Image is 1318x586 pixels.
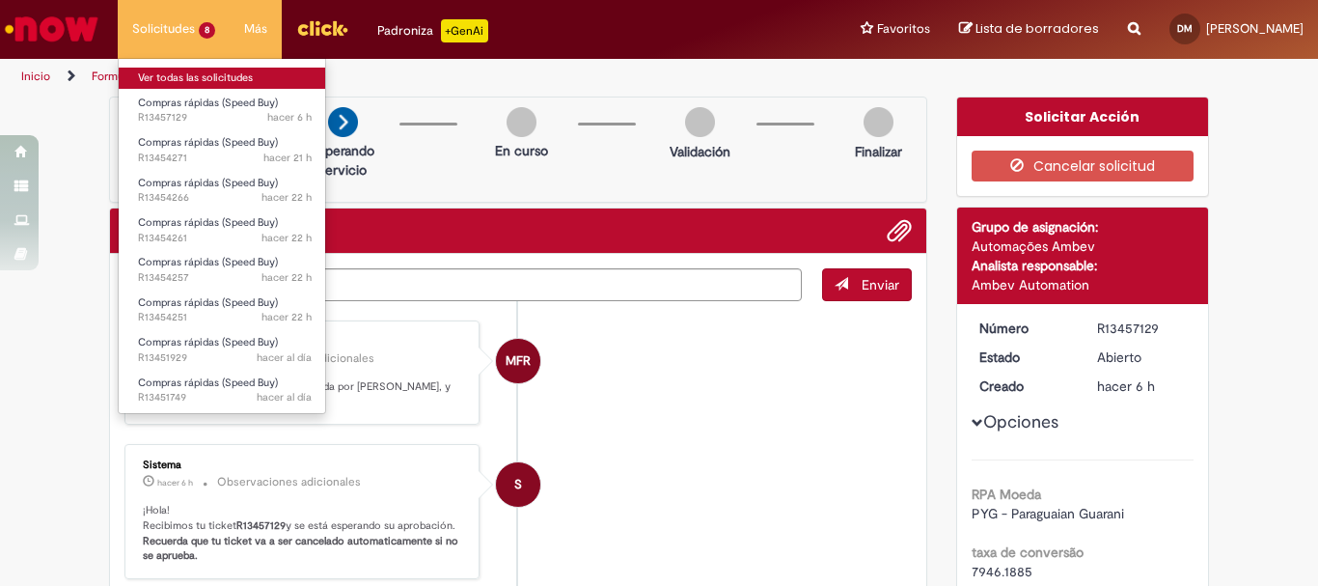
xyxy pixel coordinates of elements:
[138,255,278,269] span: Compras rápidas (Speed Buy)
[138,176,278,190] span: Compras rápidas (Speed Buy)
[972,544,1084,561] b: taxa de conversão
[972,505,1124,522] span: PYG - Paraguaian Guarani
[267,110,312,125] time: 28/08/2025 11:22:58
[965,377,1084,396] dt: Creado
[143,534,461,564] b: Recuerda que tu ticket va a ser cancelado automaticamente si no se aprueba.
[257,390,312,405] span: hacer al día
[138,135,278,150] span: Compras rápidas (Speed Buy)
[119,173,331,209] a: Abrir R13454266 : Compras rápidas (Speed Buy)
[138,110,312,126] span: R13457129
[119,293,331,328] a: Abrir R13454251 : Compras rápidas (Speed Buy)
[138,270,312,286] span: R13454257
[965,319,1084,338] dt: Número
[261,190,312,205] span: hacer 22 h
[514,461,522,508] span: S
[685,107,715,137] img: img-circle-grey.png
[138,376,278,390] span: Compras rápidas (Speed Buy)
[261,270,312,285] time: 27/08/2025 19:23:01
[138,350,312,366] span: R13451929
[138,190,312,206] span: R13454266
[119,252,331,288] a: Abrir R13454257 : Compras rápidas (Speed Buy)
[138,310,312,325] span: R13454251
[957,98,1209,136] div: Solicitar Acción
[972,237,1194,256] div: Automações Ambev
[138,295,278,310] span: Compras rápidas (Speed Buy)
[377,19,488,42] div: Padroniza
[21,69,50,84] a: Inicio
[138,96,278,110] span: Compras rápidas (Speed Buy)
[972,217,1194,237] div: Grupo de asignación:
[157,477,193,488] time: 28/08/2025 11:23:09
[670,142,730,161] p: Validación
[143,460,464,471] div: Sistema
[261,270,312,285] span: hacer 22 h
[975,19,1099,38] span: Lista de borradores
[119,332,331,368] a: Abrir R13451929 : Compras rápidas (Speed Buy)
[138,151,312,166] span: R13454271
[2,10,101,48] img: ServiceNow
[328,107,358,137] img: arrow-next.png
[118,58,326,414] ul: Solicitudes
[119,132,331,168] a: Abrir R13454271 : Compras rápidas (Speed Buy)
[92,69,212,84] a: Formulário de Solicitud
[217,474,361,490] small: Observaciones adicionales
[119,212,331,248] a: Abrir R13454261 : Compras rápidas (Speed Buy)
[236,518,286,533] b: R13457129
[138,335,278,349] span: Compras rápidas (Speed Buy)
[119,93,331,128] a: Abrir R13457129 : Compras rápidas (Speed Buy)
[822,268,912,301] button: Enviar
[972,256,1194,275] div: Analista responsable:
[296,141,390,180] p: Esperando servicio
[257,390,312,405] time: 27/08/2025 11:07:54
[862,276,899,293] span: Enviar
[138,231,312,246] span: R13454261
[119,68,331,89] a: Ver todas las solicitudes
[257,350,312,365] time: 27/08/2025 11:33:24
[1097,348,1187,367] div: Abierto
[1097,377,1187,396] div: 28/08/2025 11:22:54
[1097,377,1155,395] time: 28/08/2025 11:22:54
[199,22,215,39] span: 8
[495,141,548,160] p: En curso
[132,19,195,39] span: Solicitudes
[877,19,930,39] span: Favoritos
[506,338,531,384] span: MFR
[124,268,802,301] textarea: Escriba aquí su mensaje…
[261,190,312,205] time: 27/08/2025 19:28:49
[138,215,278,230] span: Compras rápidas (Speed Buy)
[257,350,312,365] span: hacer al día
[887,218,912,243] button: Agregar archivos adjuntos
[263,151,312,165] time: 27/08/2025 19:32:56
[1097,319,1187,338] div: R13457129
[261,231,312,245] span: hacer 22 h
[119,373,331,408] a: Abrir R13451749 : Compras rápidas (Speed Buy)
[496,339,540,383] div: Maria Fernanda Rojas Barra
[959,20,1099,39] a: Lista de borradores
[972,563,1032,580] span: 7946.1885
[972,151,1194,181] button: Cancelar solicitud
[143,503,464,564] p: ¡Hola! Recibimos tu ticket y se está esperando su aprobación.
[267,110,312,125] span: hacer 6 h
[296,14,348,42] img: click_logo_yellow_360x200.png
[1206,20,1304,37] span: [PERSON_NAME]
[263,151,312,165] span: hacer 21 h
[507,107,536,137] img: img-circle-grey.png
[1177,22,1193,35] span: DM
[261,231,312,245] time: 27/08/2025 19:26:03
[261,310,312,324] time: 27/08/2025 19:18:50
[441,19,488,42] p: +GenAi
[138,390,312,405] span: R13451749
[496,462,540,507] div: System
[244,19,267,39] span: Más
[14,59,865,95] ul: Rutas de acceso a la página
[965,348,1084,367] dt: Estado
[157,477,193,488] span: hacer 6 h
[1097,377,1155,395] span: hacer 6 h
[972,275,1194,294] div: Ambev Automation
[864,107,893,137] img: img-circle-grey.png
[261,310,312,324] span: hacer 22 h
[972,486,1041,503] b: RPA Moeda
[855,142,902,161] p: Finalizar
